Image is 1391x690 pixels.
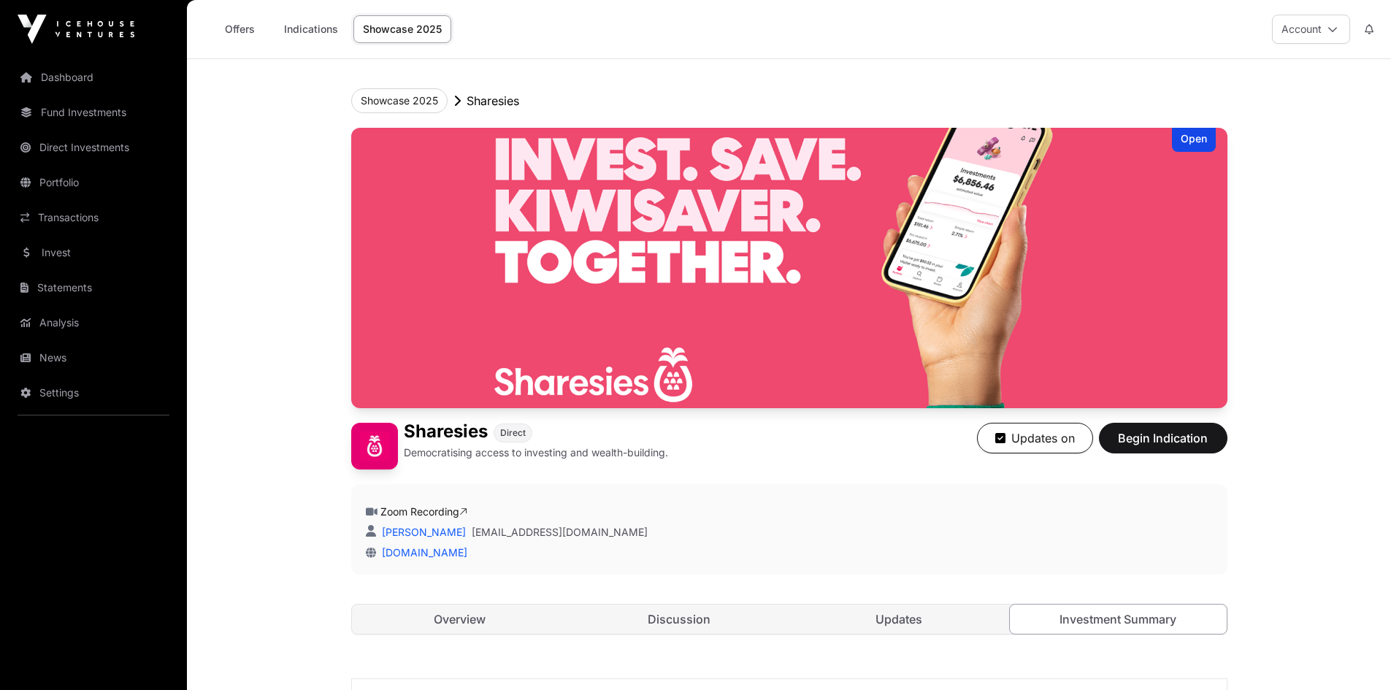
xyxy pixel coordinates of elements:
nav: Tabs [352,605,1227,634]
a: Overview [352,605,569,634]
a: Offers [210,15,269,43]
span: Begin Indication [1117,429,1209,447]
a: Invest [12,237,175,269]
img: Sharesies [351,423,398,469]
div: Open [1172,128,1216,152]
button: Begin Indication [1099,423,1227,453]
a: Showcase 2025 [353,15,451,43]
a: [EMAIL_ADDRESS][DOMAIN_NAME] [472,525,648,540]
a: Discussion [571,605,788,634]
a: Updates [791,605,1008,634]
a: News [12,342,175,374]
span: Direct [500,427,526,439]
a: [PERSON_NAME] [379,526,466,538]
a: Settings [12,377,175,409]
iframe: Chat Widget [1318,620,1391,690]
button: Updates on [977,423,1093,453]
a: Analysis [12,307,175,339]
a: Statements [12,272,175,304]
img: Icehouse Ventures Logo [18,15,134,44]
a: Indications [275,15,348,43]
p: Democratising access to investing and wealth-building. [404,445,668,460]
h1: Sharesies [404,423,488,442]
a: Portfolio [12,166,175,199]
a: Zoom Recording [380,505,467,518]
a: Fund Investments [12,96,175,129]
p: Sharesies [467,92,519,110]
button: Showcase 2025 [351,88,448,113]
img: Sharesies [351,128,1227,408]
a: Dashboard [12,61,175,93]
button: Account [1272,15,1350,44]
a: Begin Indication [1099,437,1227,452]
a: [DOMAIN_NAME] [376,546,467,559]
a: Transactions [12,202,175,234]
a: Direct Investments [12,131,175,164]
a: Investment Summary [1009,604,1227,635]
